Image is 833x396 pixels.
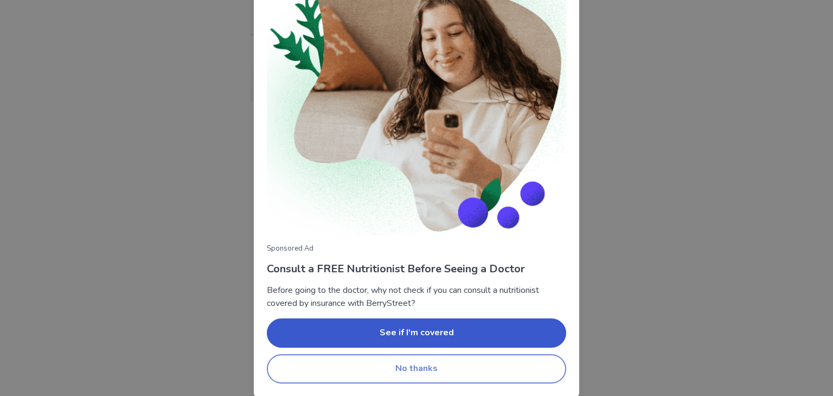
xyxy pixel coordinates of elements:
button: See if I'm covered [267,318,566,348]
p: Consult a FREE Nutritionist Before Seeing a Doctor [267,261,566,277]
button: No thanks [267,354,566,384]
p: Sponsored Ad [267,244,566,254]
p: Before going to the doctor, why not check if you can consult a nutritionist covered by insurance ... [267,284,566,310]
